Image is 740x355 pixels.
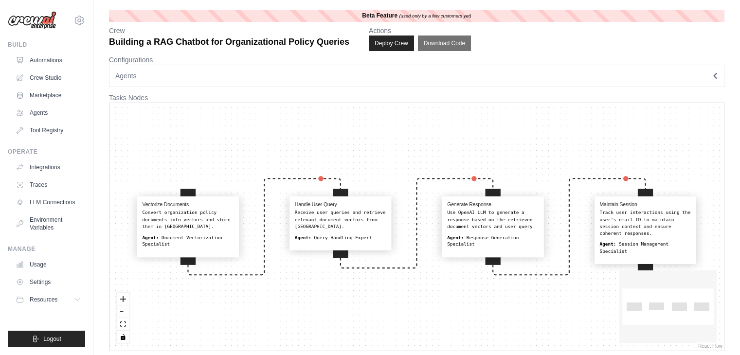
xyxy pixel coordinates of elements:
[418,35,471,51] button: Download Code
[600,241,691,255] div: Session Management Specialist
[109,65,724,87] button: Agents
[109,55,724,65] p: Configurations
[109,35,349,49] p: Building a RAG Chatbot for Organizational Policy Queries
[109,26,349,35] p: Crew
[12,160,85,175] a: Integrations
[117,305,129,318] button: zoom out
[43,335,61,343] span: Logout
[117,318,129,331] button: fit view
[137,196,239,257] div: Vectorize DocumentsConvert organization policy documents into vectors and store them in [GEOGRAPH...
[8,41,85,49] div: Build
[295,235,311,240] b: Agent:
[12,257,85,272] a: Usage
[341,178,493,270] g: Edge from handle_user_query to generate_response
[142,235,159,240] b: Agent:
[12,177,85,193] a: Traces
[12,53,85,68] a: Automations
[8,331,85,347] button: Logout
[295,234,386,241] div: Query Handling Expert
[447,201,539,208] h4: Generate Response
[595,196,696,264] div: Maintain SessionTrack user interactions using the user's email ID to maintain session context and...
[115,71,137,81] span: Agents
[30,296,57,303] span: Resources
[600,242,616,247] b: Agent:
[12,105,85,121] a: Agents
[12,212,85,235] a: Environment Variables
[8,148,85,156] div: Operate
[117,293,129,343] div: React Flow controls
[295,210,386,230] div: Receive user queries and retrieve relevant document vectors from [GEOGRAPHIC_DATA].
[295,201,386,208] h4: Handle User Query
[289,196,391,250] div: Handle User QueryReceive user queries and retrieve relevant document vectors from [GEOGRAPHIC_DAT...
[12,292,85,307] button: Resources
[12,123,85,138] a: Tool Registry
[447,234,539,248] div: Response Generation Specialist
[493,178,645,277] g: Edge from generate_response to maintain_session
[369,26,471,35] p: Actions
[12,195,85,210] a: LLM Connections
[362,12,397,19] b: Beta Feature
[369,35,414,51] button: Deploy Crew
[142,234,234,248] div: Document Vectorization Specialist
[117,331,129,343] button: toggle interactivity
[600,201,691,208] h4: Maintain Session
[188,178,340,277] g: Edge from vectorize_documents to handle_user_query
[600,210,691,237] div: Track user interactions using the user's email ID to maintain session context and ensure coherent...
[399,13,471,18] i: (used only by a few customers yet)
[117,293,129,305] button: zoom in
[109,93,724,103] p: Tasks Nodes
[142,201,234,208] h4: Vectorize Documents
[698,343,722,349] a: React Flow attribution
[8,245,85,253] div: Manage
[12,70,85,86] a: Crew Studio
[442,196,544,257] div: Generate ResponseUse OpenAI LLM to generate a response based on the retrieved document vectors an...
[142,210,234,230] div: Convert organization policy documents into vectors and store them in [GEOGRAPHIC_DATA].
[447,210,539,230] div: Use OpenAI LLM to generate a response based on the retrieved document vectors and user query.
[12,274,85,290] a: Settings
[447,235,464,240] b: Agent:
[12,88,85,103] a: Marketplace
[8,11,56,30] img: Logo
